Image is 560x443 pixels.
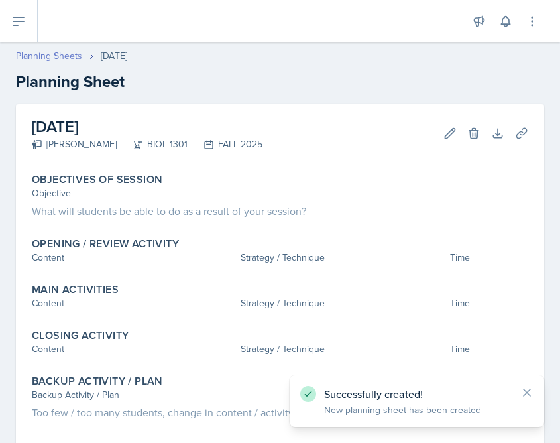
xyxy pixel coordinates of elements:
h2: Planning Sheet [16,70,544,94]
h2: [DATE] [32,115,262,139]
div: Strategy / Technique [241,342,444,356]
label: Opening / Review Activity [32,237,179,251]
div: [PERSON_NAME] [32,137,117,151]
div: [DATE] [101,49,127,63]
label: Backup Activity / Plan [32,375,163,388]
div: Backup Activity / Plan [32,388,528,402]
label: Objectives of Session [32,173,162,186]
div: FALL 2025 [188,137,262,151]
a: Planning Sheets [16,49,82,63]
p: New planning sheet has been created [324,403,510,416]
div: Content [32,342,235,356]
div: Time [450,296,528,310]
div: Time [450,342,528,356]
div: Objective [32,186,528,200]
p: Successfully created! [324,387,510,401]
div: Strategy / Technique [241,251,444,265]
div: BIOL 1301 [117,137,188,151]
div: Content [32,251,235,265]
div: Too few / too many students, change in content / activity, etc. [32,405,528,420]
label: Closing Activity [32,329,129,342]
div: Strategy / Technique [241,296,444,310]
div: What will students be able to do as a result of your session? [32,203,528,219]
div: Content [32,296,235,310]
div: Time [450,251,528,265]
label: Main Activities [32,283,119,296]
